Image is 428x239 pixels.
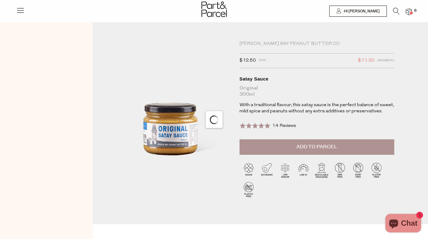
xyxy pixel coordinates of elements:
inbox-online-store-chat: Shopify online store chat [383,214,423,234]
a: Hi [PERSON_NAME] [329,6,387,17]
span: Add to Parcel [296,143,337,150]
img: P_P-ICONS-Live_Bec_V11_Gluten_Free.svg [367,161,386,179]
span: $11.30 [358,57,374,65]
span: 14 Reviews [272,124,296,128]
span: 6 [413,8,418,14]
img: P_P-ICONS-Live_Bec_V11_Plastic_Free.svg [240,180,258,198]
div: [PERSON_NAME] Bay Peanut Butter Co [240,41,394,47]
img: P_P-ICONS-Live_Bec_V11_Vegan.svg [240,161,258,179]
img: P_P-ICONS-Live_Bec_V11_Low_Gi.svg [294,161,313,179]
button: Add to Parcel [240,139,394,155]
img: P_P-ICONS-Live_Bec_V11_Recyclable_Packaging.svg [313,161,331,179]
img: P_P-ICONS-Live_Bec_V11_Low_Sodium.svg [276,161,294,179]
img: P_P-ICONS-Live_Bec_V11_GMO_Free.svg [331,161,349,179]
img: P_P-ICONS-Live_Bec_V11_Ketogenic.svg [258,161,276,179]
span: $12.50 [240,57,256,65]
span: RRP [259,57,266,65]
div: Satay Sauce [240,76,394,82]
span: Hi [PERSON_NAME] [342,9,380,14]
img: Part&Parcel [201,2,227,17]
div: Original 300ml [240,85,394,98]
img: P_P-ICONS-Live_Bec_V11_Dairy_Free.svg [349,161,367,179]
p: With a traditional flavour, this satay sauce is the perfect balance of sweet, mild spice and pean... [240,102,394,115]
span: Members [378,57,394,65]
a: 6 [406,8,412,15]
img: Satay Sauce [111,41,230,181]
